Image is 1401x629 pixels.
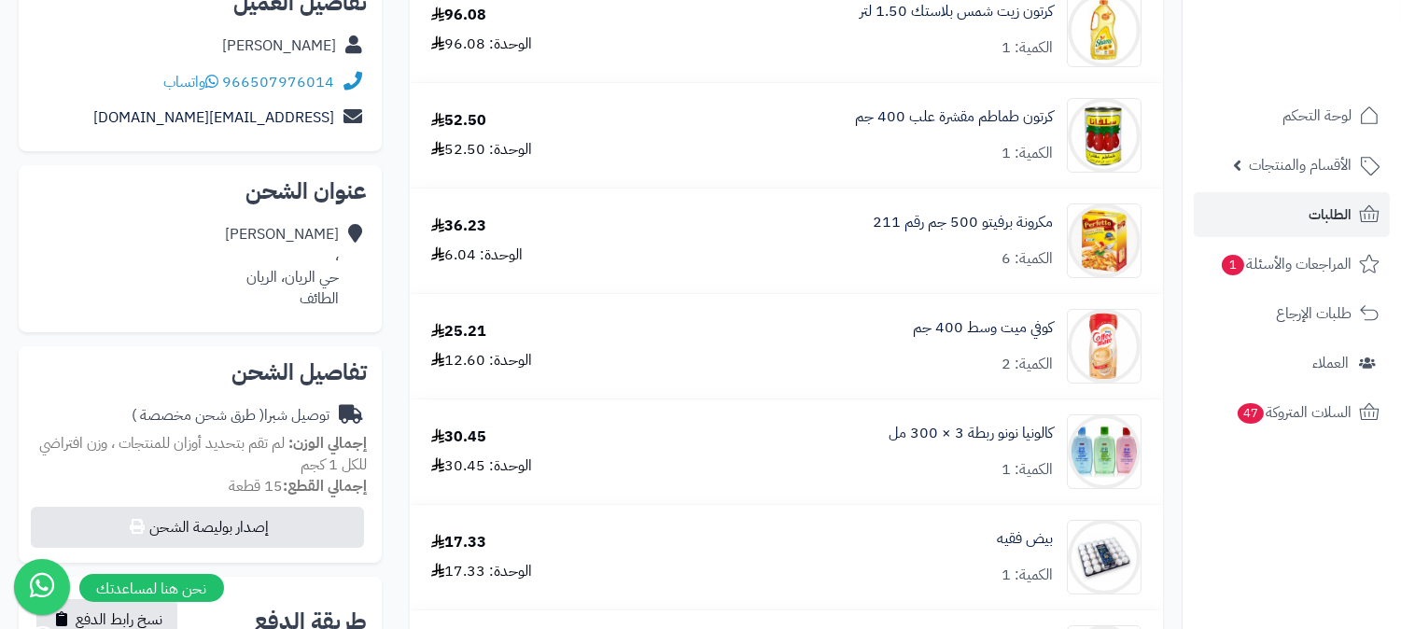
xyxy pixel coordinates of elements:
[431,532,486,553] div: 17.33
[1236,399,1352,426] span: السلات المتروكة
[855,106,1053,128] a: كرتون طماطم مقشرة علب 400 جم
[93,106,334,129] a: [EMAIL_ADDRESS][DOMAIN_NAME]
[1194,341,1390,385] a: العملاء
[39,432,367,476] span: لم تقم بتحديد أوزان للمنتجات ، وزن افتراضي للكل 1 كجم
[1068,98,1141,173] img: 1673530741-%D8%A7%D9%84%D8%AA%D9%82%D8%A7%D8%B7%20%D8%A7%D9%84%D9%88%D9%8A%D8%A8_12-1-2023_163629...
[431,34,532,55] div: الوحدة: 96.08
[1282,103,1352,129] span: لوحة التحكم
[1194,242,1390,287] a: المراجعات والأسئلة1
[1312,350,1349,376] span: العملاء
[431,139,532,161] div: الوحدة: 52.50
[431,561,532,582] div: الوحدة: 17.33
[34,180,367,203] h2: عنوان الشحن
[1068,203,1141,278] img: 1664691882-%D8%AA%D9%86%D8%B2%D9%8A%D9%84%20(59)-90x90.jpg
[163,71,218,93] a: واتساب
[431,5,486,26] div: 96.08
[1221,254,1245,276] span: 1
[1002,354,1053,375] div: الكمية: 2
[1002,248,1053,270] div: الكمية: 6
[431,350,532,371] div: الوحدة: 12.60
[34,361,367,384] h2: تفاصيل الشحن
[1194,291,1390,336] a: طلبات الإرجاع
[283,475,367,497] strong: إجمالي القطع:
[132,404,264,426] span: ( طرق شحن مخصصة )
[1276,301,1352,327] span: طلبات الإرجاع
[1309,202,1352,228] span: الطلبات
[1002,565,1053,586] div: الكمية: 1
[288,432,367,454] strong: إجمالي الوزن:
[873,212,1053,233] a: مكرونة برفيتو 500 جم رقم 211
[1002,143,1053,164] div: الكمية: 1
[997,528,1053,550] a: بيض فقيه
[1249,152,1352,178] span: الأقسام والمنتجات
[431,426,486,448] div: 30.45
[1274,25,1383,64] img: logo-2.png
[431,321,486,342] div: 25.21
[31,507,364,548] button: إصدار بوليصة الشحن
[229,475,367,497] small: 15 قطعة
[132,405,329,426] div: توصيل شبرا
[1237,402,1265,425] span: 47
[222,71,334,93] a: 966507976014
[860,1,1053,22] a: كرتون زيت شمس بلاستك 1.50 لتر
[222,35,336,57] a: [PERSON_NAME]
[1220,251,1352,277] span: المراجعات والأسئلة
[1002,459,1053,481] div: الكمية: 1
[1002,37,1053,59] div: الكمية: 1
[431,245,523,266] div: الوحدة: 6.04
[889,423,1053,444] a: كالونيا نونو ربطة 3 × 300 مل
[431,455,532,477] div: الوحدة: 30.45
[913,317,1053,339] a: كوفي ميت وسط 400 جم
[431,216,486,237] div: 36.23
[225,224,339,309] div: [PERSON_NAME] ، حي الريان، الريان الطائف
[1194,192,1390,237] a: الطلبات
[1068,309,1141,384] img: 4269864c407e38d2cfb97858aef252826fb7-90x90.jpg
[431,110,486,132] div: 52.50
[1068,414,1141,489] img: 1678697908-%D8%A7%D9%84%D8%AA%D9%82%D8%A7%D8%B7%20%D8%A7%D9%84%D9%88%D9%8A%D8%A8_13-3-2023_115619...
[1068,520,1141,594] img: 1750784405-WhatsApp%20Image%202025-06-24%20at%207.58.59%20PM-90x90.jpeg
[1194,390,1390,435] a: السلات المتروكة47
[1194,93,1390,138] a: لوحة التحكم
